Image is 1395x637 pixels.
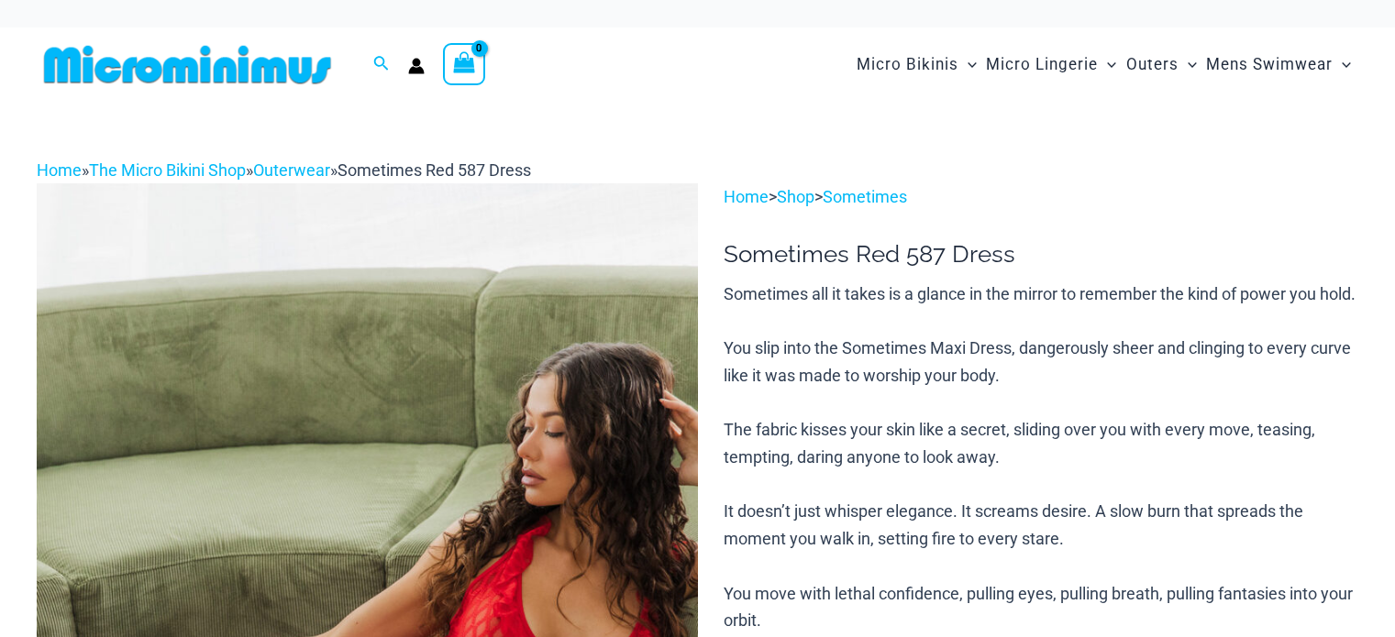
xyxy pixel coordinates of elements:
nav: Site Navigation [849,34,1358,95]
a: Outerwear [253,160,330,180]
a: The Micro Bikini Shop [89,160,246,180]
span: » » » [37,160,531,180]
span: Mens Swimwear [1206,41,1333,88]
span: Micro Lingerie [986,41,1098,88]
span: Micro Bikinis [857,41,958,88]
span: Menu Toggle [1179,41,1197,88]
p: > > [724,183,1358,211]
img: MM SHOP LOGO FLAT [37,44,338,85]
a: Micro LingerieMenu ToggleMenu Toggle [981,37,1121,93]
span: Sometimes Red 587 Dress [338,160,531,180]
h1: Sometimes Red 587 Dress [724,240,1358,269]
a: View Shopping Cart, empty [443,43,485,85]
a: Sometimes [823,187,907,206]
span: Menu Toggle [1333,41,1351,88]
a: Home [724,187,769,206]
span: Menu Toggle [1098,41,1116,88]
a: OutersMenu ToggleMenu Toggle [1122,37,1201,93]
a: Mens SwimwearMenu ToggleMenu Toggle [1201,37,1356,93]
a: Home [37,160,82,180]
span: Outers [1126,41,1179,88]
a: Account icon link [408,58,425,74]
span: Menu Toggle [958,41,977,88]
a: Search icon link [373,53,390,76]
a: Micro BikinisMenu ToggleMenu Toggle [852,37,981,93]
a: Shop [777,187,814,206]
